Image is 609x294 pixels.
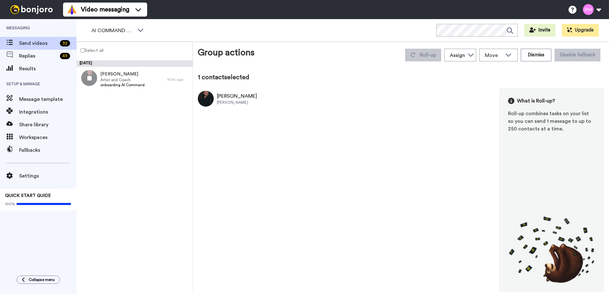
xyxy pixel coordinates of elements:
[217,92,257,100] div: [PERSON_NAME]
[217,100,257,105] div: [PERSON_NAME]
[81,48,85,52] input: Select all
[5,193,51,198] span: QUICK START GUIDE
[77,46,104,54] label: Select all
[19,172,76,180] span: Settings
[521,49,551,61] button: Dismiss
[508,110,595,133] div: Roll-up combines tasks on your list so you can send 1 message to up to 250 contacts at a time.
[555,49,600,61] button: Disable fallback
[19,121,76,129] span: Share library
[19,108,76,116] span: Integrations
[198,46,254,61] div: Group actions
[29,277,55,282] span: Collapse menu
[17,276,60,284] button: Collapse menu
[100,77,145,82] span: Artist and Coach
[167,77,190,82] div: 16 hr. ago
[5,201,15,206] span: 100%
[420,52,436,58] span: Roll-up
[100,82,145,87] span: onboarding AI Command
[19,134,76,141] span: Workspaces
[19,146,76,154] span: Fallbacks
[60,40,70,46] div: 32
[60,53,70,59] div: 49
[405,49,441,61] button: Roll-up
[91,27,134,34] span: AI COMMAND CENTER - ACTIVE
[100,71,145,77] span: [PERSON_NAME]
[508,216,595,283] img: joro-roll.png
[81,5,129,14] span: Video messaging
[19,95,76,103] span: Message template
[562,24,599,37] button: Upgrade
[19,39,57,47] span: Send videos
[67,4,77,15] img: vm-color.svg
[517,97,555,105] span: What is Roll-up?
[8,5,55,14] img: bj-logo-header-white.svg
[198,73,604,82] div: 1 contact selected
[19,65,76,73] span: Results
[198,91,214,107] img: Image of Laura
[485,52,502,59] span: Move
[19,52,57,60] span: Replies
[524,24,555,37] button: Invite
[76,60,193,67] div: [DATE]
[450,52,465,59] div: Assign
